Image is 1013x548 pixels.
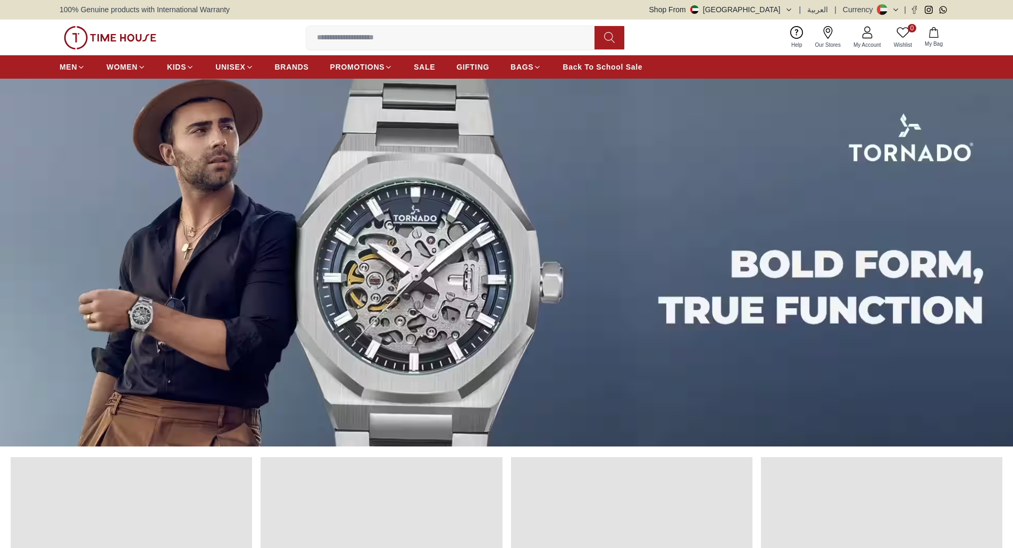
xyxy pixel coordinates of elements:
a: WOMEN [106,57,146,77]
span: | [799,4,801,15]
a: Instagram [925,6,933,14]
span: MEN [60,62,77,72]
span: 0 [908,24,916,32]
span: Wishlist [890,41,916,49]
span: SALE [414,62,435,72]
img: ... [64,26,156,49]
a: Back To School Sale [563,57,642,77]
span: Back To School Sale [563,62,642,72]
a: Whatsapp [939,6,947,14]
button: My Bag [918,25,949,50]
span: UNISEX [215,62,245,72]
a: SALE [414,57,435,77]
a: UNISEX [215,57,253,77]
span: PROMOTIONS [330,62,385,72]
div: Currency [843,4,877,15]
span: BRANDS [275,62,309,72]
span: My Account [849,41,885,49]
a: BAGS [510,57,541,77]
a: KIDS [167,57,194,77]
a: Facebook [910,6,918,14]
button: Shop From[GEOGRAPHIC_DATA] [649,4,793,15]
span: GIFTING [456,62,489,72]
span: | [834,4,836,15]
span: My Bag [920,40,947,48]
a: MEN [60,57,85,77]
span: Help [787,41,807,49]
a: Help [785,24,809,51]
span: KIDS [167,62,186,72]
span: | [904,4,906,15]
img: United Arab Emirates [690,5,699,14]
span: Our Stores [811,41,845,49]
a: PROMOTIONS [330,57,393,77]
a: BRANDS [275,57,309,77]
span: 100% Genuine products with International Warranty [60,4,230,15]
span: BAGS [510,62,533,72]
button: العربية [807,4,828,15]
a: Our Stores [809,24,847,51]
a: GIFTING [456,57,489,77]
span: WOMEN [106,62,138,72]
a: 0Wishlist [888,24,918,51]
